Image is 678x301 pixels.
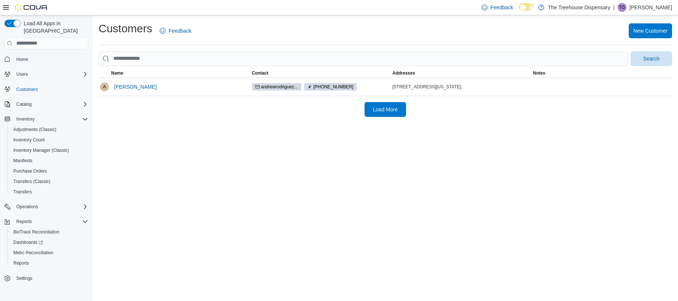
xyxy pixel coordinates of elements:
[16,219,32,225] span: Reports
[13,217,88,226] span: Reports
[392,84,530,90] div: [STREET_ADDRESS][US_STATE],
[13,115,37,124] button: Inventory
[13,239,43,245] span: Dashboards
[7,176,91,187] button: Transfers (Classic)
[10,177,88,186] span: Transfers (Classic)
[13,100,34,109] button: Catalog
[13,260,29,266] span: Reports
[10,259,32,268] a: Reports
[13,127,56,132] span: Adjustments (Classic)
[13,85,88,94] span: Customers
[13,229,60,235] span: BioTrack Reconciliation
[15,4,48,11] img: Cova
[114,83,157,91] span: [PERSON_NAME]
[261,84,298,90] span: andrewrodriguez...
[313,84,353,90] span: [PHONE_NUMBER]
[13,55,88,64] span: Home
[633,27,668,35] span: New Customer
[13,250,53,256] span: Metrc Reconciliation
[1,202,91,212] button: Operations
[16,56,28,62] span: Home
[16,204,38,210] span: Operations
[304,83,357,91] span: (909) 945-7094
[13,158,32,164] span: Manifests
[13,55,31,64] a: Home
[16,71,28,77] span: Users
[629,23,672,38] button: New Customer
[10,167,50,176] a: Purchase Orders
[7,145,91,156] button: Inventory Manager (Classic)
[13,147,69,153] span: Inventory Manager (Classic)
[7,187,91,197] button: Transfers
[631,51,672,66] button: Search
[10,238,88,247] span: Dashboards
[157,23,194,38] a: Feedback
[13,70,31,79] button: Users
[7,227,91,237] button: BioTrack Reconciliation
[111,70,123,76] span: Name
[10,248,56,257] a: Metrc Reconciliation
[13,85,41,94] a: Customers
[100,82,109,91] div: Andrew
[103,82,106,91] span: A
[10,187,88,196] span: Transfers
[16,275,32,281] span: Settings
[392,70,415,76] span: Addresses
[613,3,615,12] p: |
[7,135,91,145] button: Inventory Count
[13,179,50,184] span: Transfers (Classic)
[7,258,91,268] button: Reports
[533,70,545,76] span: Notes
[1,99,91,109] button: Catalog
[10,146,88,155] span: Inventory Manager (Classic)
[519,3,535,11] input: Dark Mode
[7,248,91,258] button: Metrc Reconciliation
[13,274,35,283] a: Settings
[13,115,88,124] span: Inventory
[16,101,31,107] span: Catalog
[169,27,191,35] span: Feedback
[1,54,91,65] button: Home
[7,156,91,166] button: Manifests
[111,79,160,94] button: [PERSON_NAME]
[13,189,32,195] span: Transfers
[1,69,91,79] button: Users
[10,156,35,165] a: Manifests
[10,125,88,134] span: Adjustments (Classic)
[10,135,48,144] a: Inventory Count
[10,156,88,165] span: Manifests
[7,237,91,248] a: Dashboards
[7,124,91,135] button: Adjustments (Classic)
[13,202,88,211] span: Operations
[629,3,672,12] p: [PERSON_NAME]
[252,70,269,76] span: Contact
[619,3,625,12] span: TG
[16,86,38,92] span: Customers
[491,4,513,11] span: Feedback
[10,228,63,236] a: BioTrack Reconciliation
[365,102,406,117] button: Load More
[13,168,47,174] span: Purchase Orders
[10,228,88,236] span: BioTrack Reconciliation
[13,70,88,79] span: Users
[373,106,398,113] span: Load More
[10,248,88,257] span: Metrc Reconciliation
[1,114,91,124] button: Inventory
[252,83,301,91] span: andrewrodriguez...
[10,238,46,247] a: Dashboards
[13,100,88,109] span: Catalog
[643,55,659,62] span: Search
[10,146,72,155] a: Inventory Manager (Classic)
[10,187,35,196] a: Transfers
[13,217,35,226] button: Reports
[10,177,53,186] a: Transfers (Classic)
[21,20,88,35] span: Load All Apps in [GEOGRAPHIC_DATA]
[548,3,610,12] p: The Treehouse Dispensary
[10,125,59,134] a: Adjustments (Classic)
[10,167,88,176] span: Purchase Orders
[99,21,152,36] h1: Customers
[13,274,88,283] span: Settings
[618,3,627,12] div: Teresa Garcia
[1,216,91,227] button: Reports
